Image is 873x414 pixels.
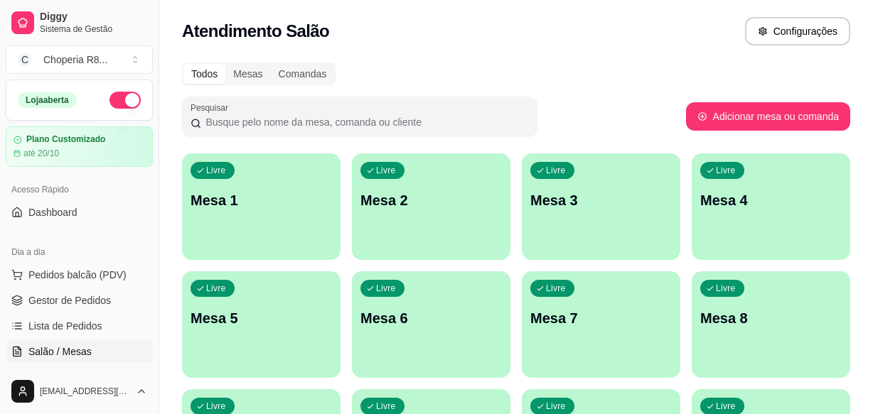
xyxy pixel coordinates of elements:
[18,92,77,108] div: Loja aberta
[530,190,672,210] p: Mesa 3
[28,293,111,307] span: Gestor de Pedidos
[6,340,153,363] a: Salão / Mesas
[201,115,529,129] input: Pesquisar
[376,401,396,412] p: Livre
[6,126,153,167] a: Plano Customizadoaté 20/10
[352,271,510,378] button: LivreMesa 6
[182,20,329,43] h2: Atendimento Salão
[206,165,226,176] p: Livre
[6,374,153,408] button: [EMAIL_ADDRESS][DOMAIN_NAME]
[360,308,502,328] p: Mesa 6
[376,283,396,294] p: Livre
[546,283,566,294] p: Livre
[716,283,736,294] p: Livre
[183,64,225,84] div: Todos
[6,6,153,40] a: DiggySistema de Gestão
[6,45,153,74] button: Select a team
[6,241,153,263] div: Dia a dia
[6,315,153,337] a: Lista de Pedidos
[692,271,850,378] button: LivreMesa 8
[182,271,341,378] button: LivreMesa 5
[182,153,341,260] button: LivreMesa 1
[191,190,332,210] p: Mesa 1
[522,271,680,378] button: LivreMesa 7
[271,64,335,84] div: Comandas
[26,134,105,145] article: Plano Customizado
[700,190,842,210] p: Mesa 4
[191,102,233,114] label: Pesquisar
[745,17,850,45] button: Configurações
[23,148,59,159] article: até 20/10
[40,11,147,23] span: Diggy
[376,165,396,176] p: Livre
[360,190,502,210] p: Mesa 2
[28,268,127,282] span: Pedidos balcão (PDV)
[6,178,153,201] div: Acesso Rápido
[530,308,672,328] p: Mesa 7
[28,344,92,359] span: Salão / Mesas
[191,308,332,328] p: Mesa 5
[18,53,32,67] span: C
[28,319,102,333] span: Lista de Pedidos
[700,308,842,328] p: Mesa 8
[546,401,566,412] p: Livre
[206,283,226,294] p: Livre
[546,165,566,176] p: Livre
[6,366,153,388] a: Diggy Botnovo
[352,153,510,260] button: LivreMesa 2
[6,201,153,224] a: Dashboard
[716,401,736,412] p: Livre
[692,153,850,260] button: LivreMesa 4
[225,64,270,84] div: Mesas
[716,165,736,176] p: Livre
[40,386,130,397] span: [EMAIL_ADDRESS][DOMAIN_NAME]
[522,153,680,260] button: LivreMesa 3
[43,53,107,67] div: Choperia R8 ...
[686,102,850,131] button: Adicionar mesa ou comanda
[206,401,226,412] p: Livre
[109,92,141,109] button: Alterar Status
[40,23,147,35] span: Sistema de Gestão
[6,263,153,286] button: Pedidos balcão (PDV)
[6,289,153,312] a: Gestor de Pedidos
[28,205,77,219] span: Dashboard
